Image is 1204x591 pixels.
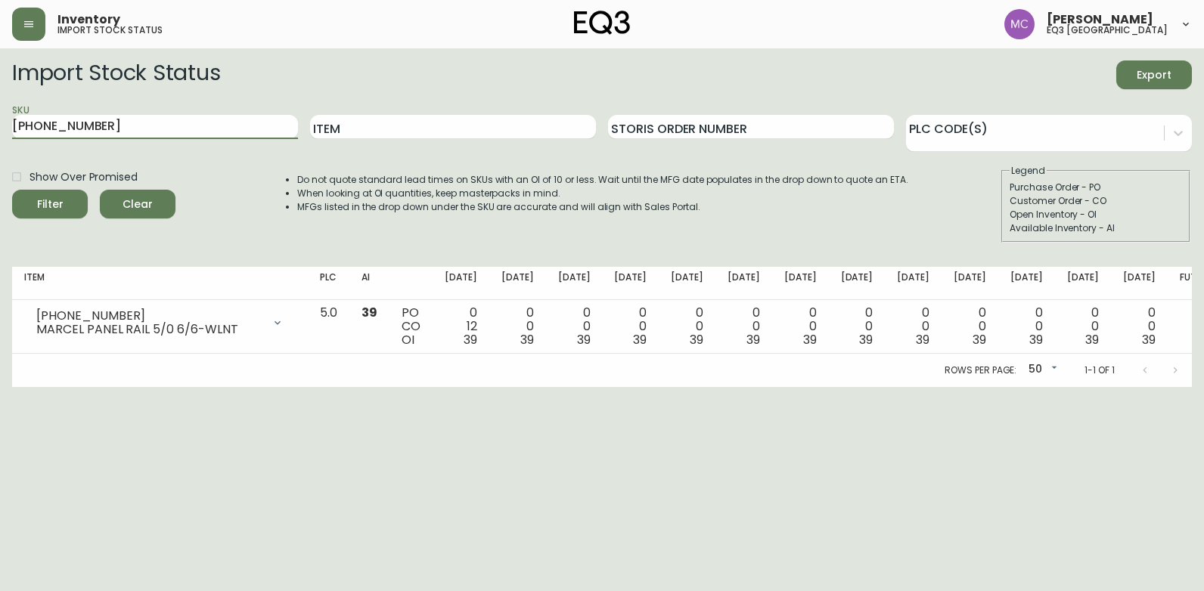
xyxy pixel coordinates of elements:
span: 39 [803,331,817,348]
span: 39 [746,331,760,348]
td: 5.0 [308,300,349,354]
div: 0 0 [501,306,534,347]
th: [DATE] [489,267,546,300]
div: 0 0 [614,306,647,347]
span: 39 [362,304,377,321]
div: [PHONE_NUMBER] [36,309,262,323]
div: 0 0 [784,306,817,347]
div: 0 0 [954,306,986,347]
div: 0 0 [841,306,874,347]
h2: Import Stock Status [12,60,220,89]
div: Purchase Order - PO [1010,181,1182,194]
legend: Legend [1010,164,1047,178]
span: 39 [520,331,534,348]
div: 0 0 [728,306,760,347]
div: 0 0 [897,306,929,347]
button: Clear [100,190,175,218]
th: [DATE] [942,267,998,300]
th: [DATE] [659,267,715,300]
span: 39 [633,331,647,348]
span: Export [1128,66,1180,85]
div: 0 0 [1010,306,1043,347]
span: 39 [1085,331,1099,348]
span: 39 [1029,331,1043,348]
p: Rows per page: [945,364,1016,377]
p: 1-1 of 1 [1085,364,1115,377]
span: 39 [916,331,929,348]
div: 50 [1022,357,1060,382]
th: Item [12,267,308,300]
span: OI [402,331,414,348]
div: 0 0 [1123,306,1156,347]
th: [DATE] [1055,267,1112,300]
th: [DATE] [998,267,1055,300]
th: [DATE] [772,267,829,300]
img: logo [574,11,630,35]
div: MARCEL PANEL RAIL 5/0 6/6-WLNT [36,323,262,336]
button: Filter [12,190,88,218]
div: 0 12 [445,306,477,347]
th: [DATE] [715,267,772,300]
div: Available Inventory - AI [1010,221,1182,235]
span: 39 [690,331,703,348]
button: Export [1116,60,1192,89]
th: [DATE] [433,267,489,300]
div: 0 0 [558,306,591,347]
span: 39 [973,331,986,348]
div: Open Inventory - OI [1010,208,1182,221]
th: [DATE] [546,267,603,300]
span: Inventory [57,14,120,26]
img: 6dbdb61c5655a9a555815750a11666cc [1004,9,1035,39]
div: Customer Order - CO [1010,194,1182,208]
th: AI [349,267,389,300]
th: [DATE] [885,267,942,300]
th: [DATE] [1111,267,1168,300]
span: Clear [112,195,163,214]
div: PO CO [402,306,420,347]
div: Filter [37,195,64,214]
span: 39 [464,331,477,348]
span: 39 [577,331,591,348]
th: PLC [308,267,349,300]
div: [PHONE_NUMBER]MARCEL PANEL RAIL 5/0 6/6-WLNT [24,306,296,339]
div: 0 0 [1067,306,1100,347]
th: [DATE] [829,267,886,300]
div: 0 0 [671,306,703,347]
span: [PERSON_NAME] [1047,14,1153,26]
li: Do not quote standard lead times on SKUs with an OI of 10 or less. Wait until the MFG date popula... [297,173,908,187]
li: MFGs listed in the drop down under the SKU are accurate and will align with Sales Portal. [297,200,908,214]
span: 39 [1142,331,1156,348]
li: When looking at OI quantities, keep masterpacks in mind. [297,187,908,200]
h5: eq3 [GEOGRAPHIC_DATA] [1047,26,1168,35]
th: [DATE] [602,267,659,300]
span: Show Over Promised [29,169,138,185]
span: 39 [859,331,873,348]
h5: import stock status [57,26,163,35]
